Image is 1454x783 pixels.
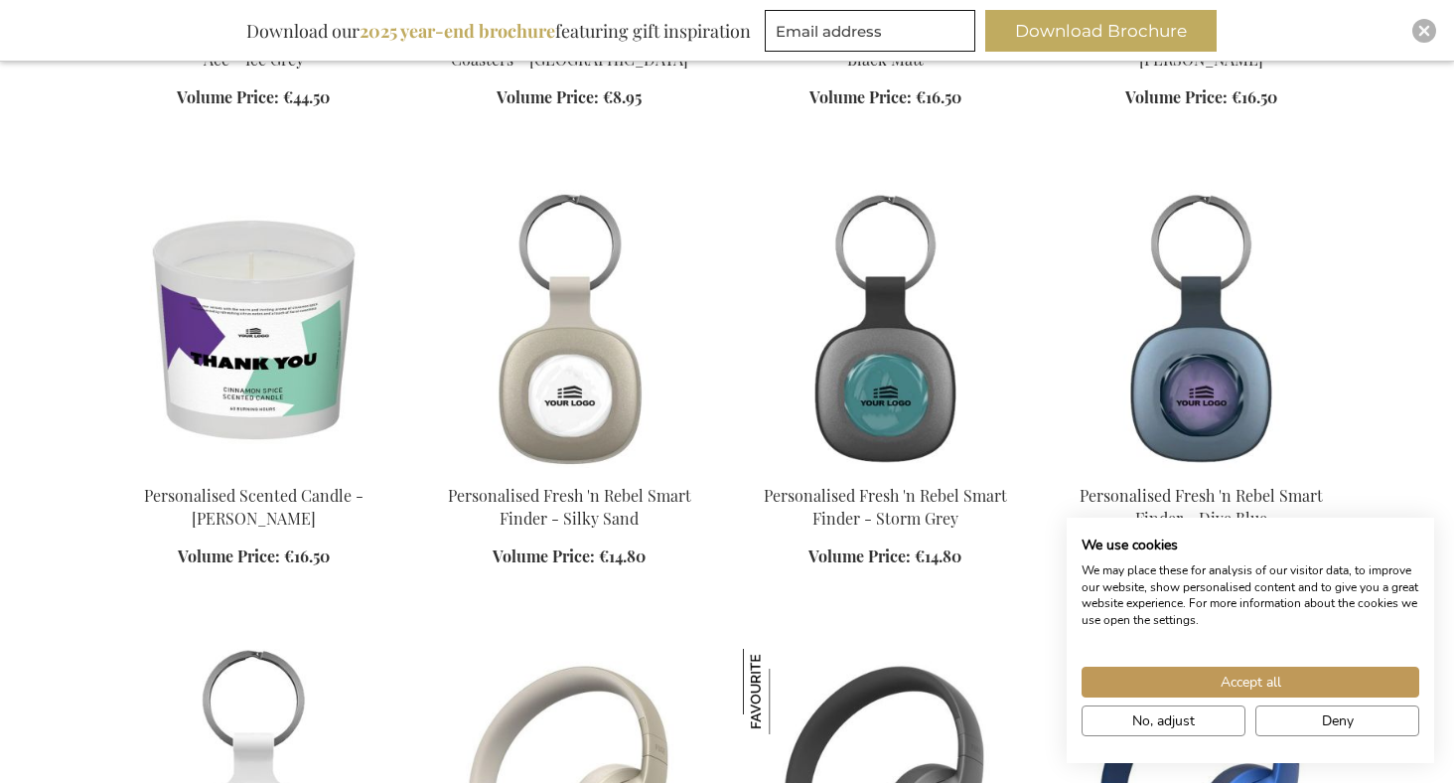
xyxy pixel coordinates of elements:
img: Personalised Fresh 'n Rebel Smart Finder - Storm Grey [743,190,1027,468]
span: Volume Price: [808,546,911,566]
div: Download our featuring gift inspiration [237,10,760,52]
span: Volume Price: [177,86,279,107]
input: Email address [765,10,975,52]
button: Download Brochure [985,10,1217,52]
a: Personalised Fresh 'n Rebel Smart Finder - Storm Grey [743,460,1027,479]
a: Volume Price: €16.50 [1125,86,1277,109]
a: Personalised Fresh 'n Rebel Twins Ace - Ice Grey [132,26,375,70]
span: Volume Price: [809,86,912,107]
a: Personalised Scented Candle - [PERSON_NAME] [1091,26,1311,70]
span: No, adjust [1132,710,1195,731]
button: Accept all cookies [1082,667,1419,698]
a: Volume Price: €16.50 [809,86,961,109]
img: Personalised Fresh 'n Rebel Smart Finder - Silky Sand [427,190,711,468]
a: Personalised Scented Candle - White Matt [111,460,395,479]
span: Deny [1322,710,1354,731]
img: Close [1418,25,1430,37]
span: Volume Price: [497,86,599,107]
p: We may place these for analysis of our visitor data, to improve our website, show personalised co... [1082,562,1419,629]
span: €14.80 [915,546,961,566]
span: Volume Price: [1125,86,1228,107]
span: €44.50 [283,86,330,107]
a: Volume Price: €14.80 [493,546,646,568]
a: Volume Price: €8.95 [497,86,642,109]
a: Personalised Scented Candle - [PERSON_NAME] [144,485,363,529]
button: Adjust cookie preferences [1082,705,1245,736]
a: Volume Price: €44.50 [177,86,330,109]
div: Close [1412,19,1436,43]
span: €16.50 [1232,86,1277,107]
span: Volume Price: [178,546,280,566]
span: €16.50 [284,546,330,566]
a: Personalised Set Of 4 Leather Coasters - [GEOGRAPHIC_DATA] [451,26,688,70]
b: 2025 year-end brochure [360,19,555,43]
img: Personalised Fresh 'n Rebel Smart Finder - Dive Blue [1059,190,1343,468]
a: Personalised Fresh 'n Rebel Smart Finder - Dive Blue [1080,485,1323,529]
span: Volume Price: [493,546,595,566]
span: Accept all [1221,672,1281,693]
form: marketing offers and promotions [765,10,981,58]
h2: We use cookies [1082,537,1419,554]
span: €16.50 [916,86,961,107]
a: Personalised Fresh 'n Rebel Smart Finder - Silky Sand [427,460,711,479]
span: €14.80 [599,546,646,566]
button: Deny all cookies [1255,705,1419,736]
a: Personalised Fresh 'n Rebel Smart Finder - Silky Sand [448,485,691,529]
img: Personalised Scented Candle - White Matt [111,190,395,468]
a: Personalised Fresh 'n Rebel Smart Finder - Dive Blue [1059,460,1343,479]
a: Volume Price: €14.80 [808,546,961,568]
a: Personalised Scented Candle - Black Matt [776,26,995,70]
span: €8.95 [603,86,642,107]
a: Volume Price: €16.50 [178,546,330,568]
a: Personalised Fresh 'n Rebel Smart Finder - Storm Grey [764,485,1007,529]
img: Personalised Fresh 'n Rebel Clam Fuse Headphone - Storm Grey [743,649,828,734]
